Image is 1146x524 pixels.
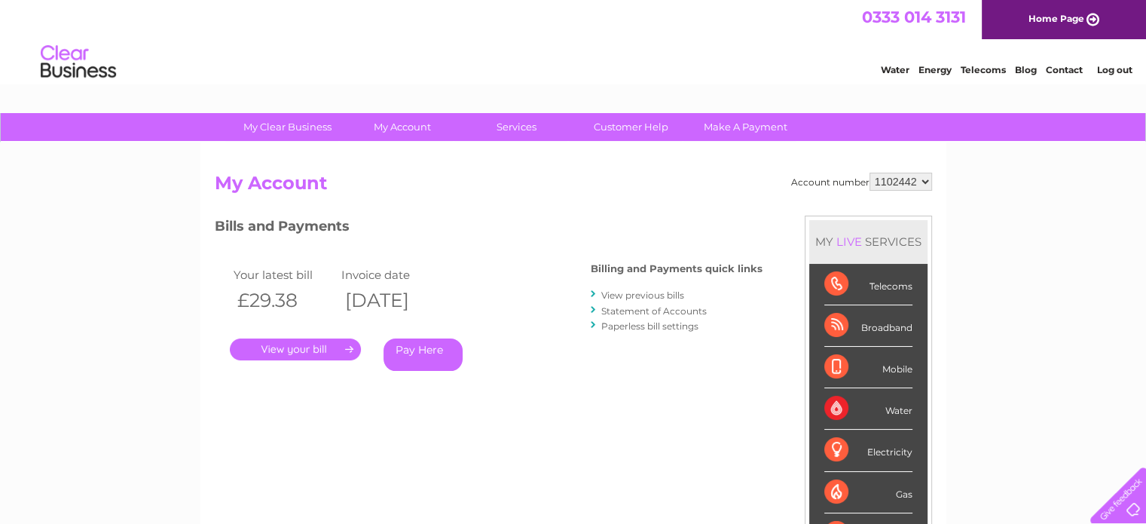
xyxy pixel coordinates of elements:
a: My Clear Business [225,113,350,141]
a: 0333 014 3131 [862,8,966,26]
a: Log out [1096,64,1132,75]
a: . [230,339,361,360]
a: Blog [1015,64,1037,75]
th: [DATE] [338,285,446,316]
a: Pay Here [384,339,463,371]
h4: Billing and Payments quick links [591,263,762,274]
a: Telecoms [961,64,1006,75]
div: Account number [791,173,932,191]
a: View previous bills [601,290,684,301]
td: Invoice date [338,265,446,285]
h2: My Account [215,173,932,201]
div: Mobile [824,347,912,388]
img: logo.png [40,39,117,85]
a: Water [881,64,909,75]
h3: Bills and Payments [215,216,762,242]
a: Energy [918,64,952,75]
a: Statement of Accounts [601,305,707,317]
a: Customer Help [569,113,693,141]
td: Your latest bill [230,265,338,285]
div: MY SERVICES [809,220,927,263]
th: £29.38 [230,285,338,316]
a: Paperless bill settings [601,320,698,332]
div: Broadband [824,305,912,347]
a: My Account [340,113,464,141]
a: Services [454,113,579,141]
a: Make A Payment [683,113,808,141]
a: Contact [1046,64,1083,75]
div: LIVE [833,234,865,249]
div: Gas [824,472,912,513]
div: Clear Business is a trading name of Verastar Limited (registered in [GEOGRAPHIC_DATA] No. 3667643... [218,8,930,73]
div: Telecoms [824,264,912,305]
div: Water [824,388,912,430]
div: Electricity [824,430,912,471]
